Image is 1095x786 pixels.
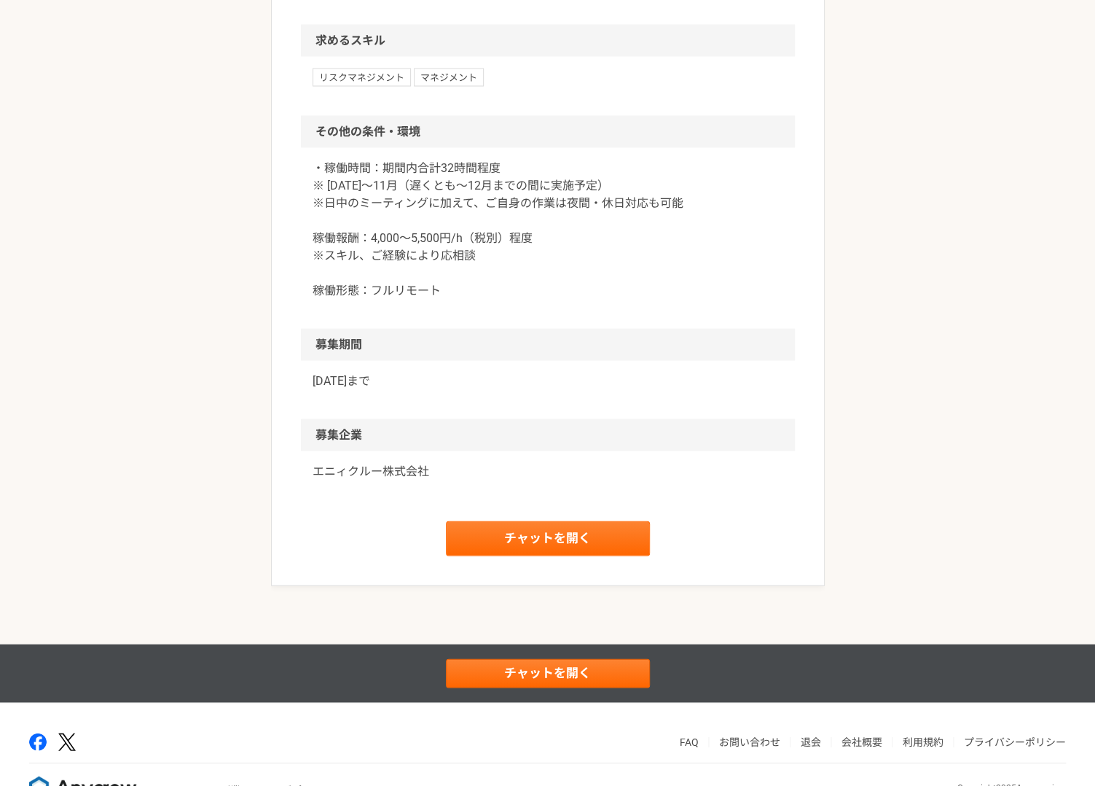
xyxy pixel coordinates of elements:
img: x-391a3a86.png [58,733,76,751]
a: 退会 [801,736,821,747]
a: プライバシーポリシー [964,736,1066,747]
a: お問い合わせ [719,736,780,747]
p: [DATE]まで [313,372,783,389]
p: ・稼働時間：期間内合計32時間程度 ※ [DATE]〜11月（遅くとも〜12月までの間に実施予定） ※日中のミーティングに加えて、ご自身の作業は夜間・休日対応も可能 稼働報酬：4,000〜5,5... [313,159,783,299]
a: チャットを開く [446,658,650,688]
h2: その他の条件・環境 [301,115,795,147]
a: エニィクルー株式会社 [313,462,783,480]
a: チャットを開く [446,521,650,556]
h2: 募集企業 [301,419,795,451]
a: FAQ [680,736,699,747]
a: 会社概要 [841,736,882,747]
a: 利用規約 [903,736,943,747]
span: マネジメント [414,68,484,85]
h2: 求めるスキル [301,24,795,56]
h2: 募集期間 [301,328,795,360]
span: リスクマネジメント [313,68,411,85]
img: facebook-2adfd474.png [29,733,47,750]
